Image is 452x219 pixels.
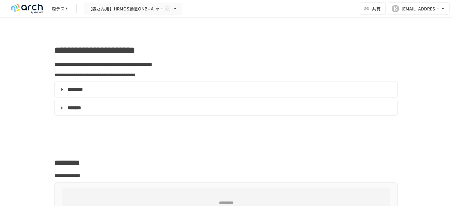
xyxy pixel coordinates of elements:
[372,5,381,12] span: 共有
[402,5,440,13] div: [EMAIL_ADDRESS][DOMAIN_NAME]
[392,5,399,12] div: K
[7,4,47,14] img: logo-default@2x-9cf2c760.svg
[388,2,450,15] button: K[EMAIL_ADDRESS][DOMAIN_NAME]
[360,2,386,15] button: 共有
[88,5,164,13] span: 【森さん用】HRMOS勤怠ONB - キャッチアップ
[52,6,69,12] div: 森テスト
[84,3,182,15] button: 【森さん用】HRMOS勤怠ONB - キャッチアップ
